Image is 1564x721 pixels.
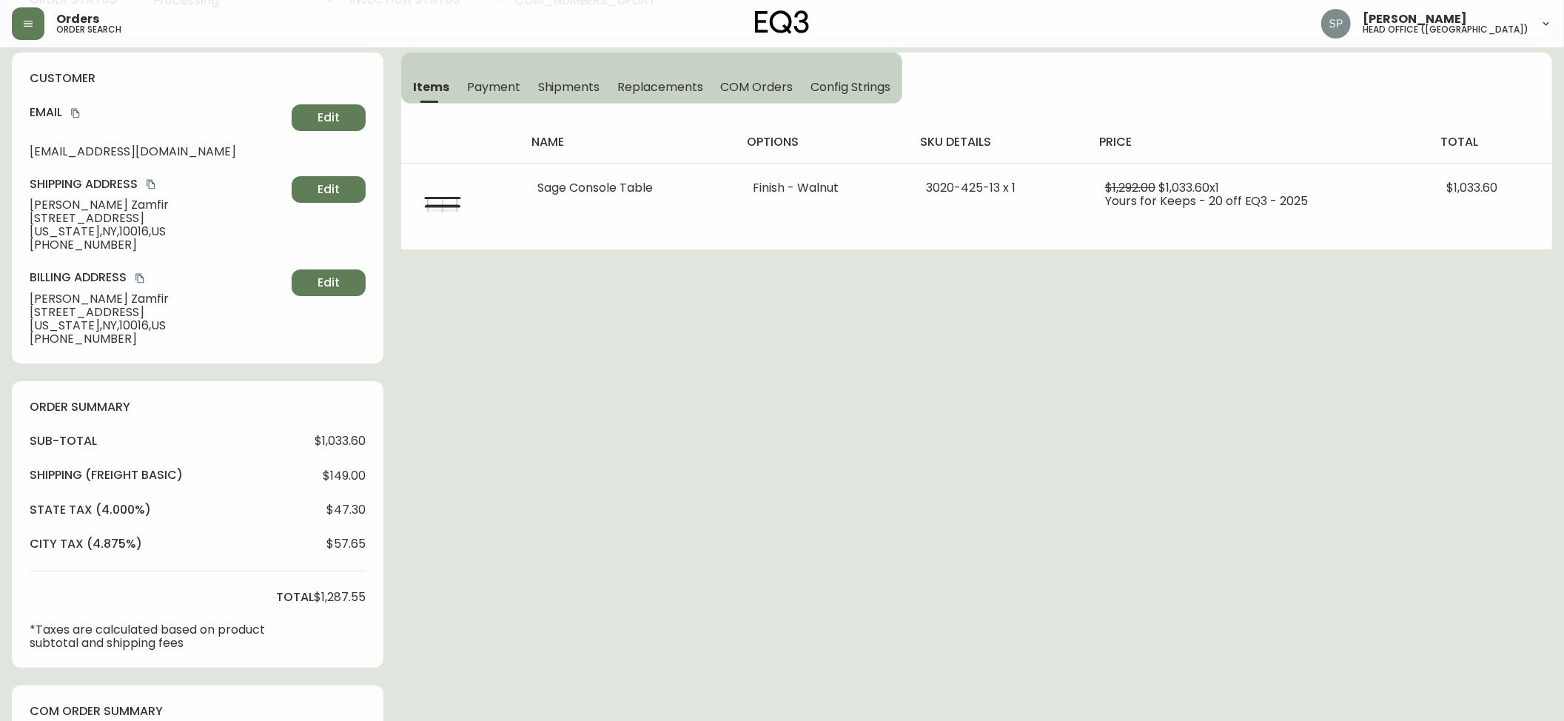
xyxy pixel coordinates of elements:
[30,332,286,346] span: [PHONE_NUMBER]
[30,176,286,192] h4: Shipping Address
[30,399,366,415] h4: order summary
[30,319,286,332] span: [US_STATE] , NY , 10016 , US
[30,225,286,238] span: [US_STATE] , NY , 10016 , US
[144,177,158,192] button: copy
[419,181,466,229] img: 3020-425-MC-400-1-cljjo9ucy07ry0186nzp8y22r.jpg
[30,198,286,212] span: [PERSON_NAME] Zamfir
[30,70,366,87] h4: customer
[531,134,723,150] h4: name
[921,134,1075,150] h4: sku details
[292,176,366,203] button: Edit
[318,181,340,198] span: Edit
[30,536,142,552] h4: city tax (4.875%)
[315,435,366,448] span: $1,033.60
[323,469,366,483] span: $149.00
[30,269,286,286] h4: Billing Address
[538,79,600,95] span: Shipments
[617,79,702,95] span: Replacements
[927,179,1016,196] span: 3020-425-13 x 1
[1363,13,1467,25] span: [PERSON_NAME]
[413,79,449,95] span: Items
[1446,179,1497,196] span: $1,033.60
[467,79,520,95] span: Payment
[30,502,151,518] h4: state tax (4.000%)
[30,238,286,252] span: [PHONE_NUMBER]
[747,134,896,150] h4: options
[30,703,366,720] h4: com order summary
[810,79,890,95] span: Config Strings
[292,104,366,131] button: Edit
[276,589,314,606] h4: total
[56,13,99,25] span: Orders
[132,271,147,286] button: copy
[1440,134,1540,150] h4: total
[68,106,83,121] button: copy
[30,104,286,121] h4: Email
[30,623,314,650] p: *Taxes are calculated based on product subtotal and shipping fees
[314,591,366,604] span: $1,287.55
[1105,179,1155,196] span: $1,292.00
[1099,134,1417,150] h4: price
[1363,25,1528,34] h5: head office ([GEOGRAPHIC_DATA])
[30,145,286,158] span: [EMAIL_ADDRESS][DOMAIN_NAME]
[56,25,121,34] h5: order search
[30,433,97,449] h4: sub-total
[753,181,890,195] li: Finish - Walnut
[721,79,793,95] span: COM Orders
[326,503,366,517] span: $47.30
[318,275,340,291] span: Edit
[1105,192,1309,209] span: Yours for Keeps - 20 off EQ3 - 2025
[1321,9,1351,38] img: 0cb179e7bf3690758a1aaa5f0aafa0b4
[30,292,286,306] span: [PERSON_NAME] Zamfir
[292,269,366,296] button: Edit
[755,10,810,34] img: logo
[537,179,653,196] span: Sage Console Table
[318,110,340,126] span: Edit
[30,212,286,225] span: [STREET_ADDRESS]
[1158,179,1219,196] span: $1,033.60 x 1
[30,306,286,319] span: [STREET_ADDRESS]
[30,467,183,483] h4: Shipping ( Freight Basic )
[326,537,366,551] span: $57.65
